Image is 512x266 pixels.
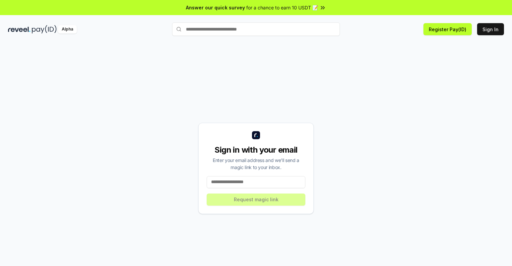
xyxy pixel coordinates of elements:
span: for a chance to earn 10 USDT 📝 [246,4,318,11]
button: Sign In [477,23,504,35]
span: Answer our quick survey [186,4,245,11]
div: Enter your email address and we’ll send a magic link to your inbox. [207,157,305,171]
img: logo_small [252,131,260,139]
div: Sign in with your email [207,145,305,155]
div: Alpha [58,25,77,34]
button: Register Pay(ID) [423,23,472,35]
img: reveel_dark [8,25,31,34]
img: pay_id [32,25,57,34]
